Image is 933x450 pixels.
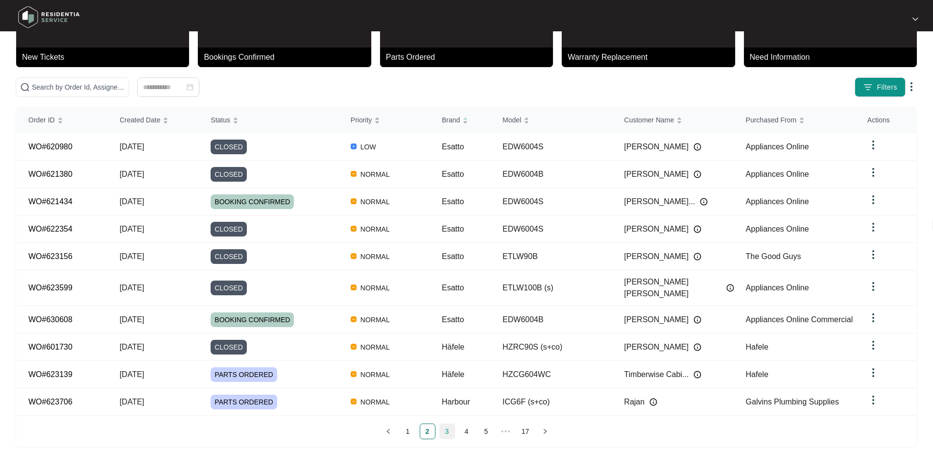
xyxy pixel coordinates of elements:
[357,282,394,294] span: NORMAL
[442,370,464,379] span: Häfele
[211,115,230,125] span: Status
[867,394,879,406] img: dropdown arrow
[491,215,612,243] td: EDW6004S
[442,225,464,233] span: Esatto
[120,284,144,292] span: [DATE]
[440,424,455,439] a: 3
[211,167,247,182] span: CLOSED
[624,141,689,153] span: [PERSON_NAME]
[855,77,906,97] button: filter iconFilters
[750,51,917,63] p: Need Information
[491,270,612,306] td: ETLW100B (s)
[351,171,357,177] img: Vercel Logo
[694,371,701,379] img: Info icon
[491,361,612,388] td: HZCG604WC
[694,343,701,351] img: Info icon
[491,388,612,416] td: ICG6F (s+co)
[877,82,897,93] span: Filters
[351,344,357,350] img: Vercel Logo
[357,196,394,208] span: NORMAL
[28,225,72,233] a: WO#622354
[491,188,612,215] td: EDW6004S
[442,197,464,206] span: Esatto
[726,284,734,292] img: Info icon
[15,2,83,32] img: residentia service logo
[624,115,674,125] span: Customer Name
[357,251,394,262] span: NORMAL
[867,312,879,324] img: dropdown arrow
[351,143,357,149] img: Vercel Logo
[442,284,464,292] span: Esatto
[624,314,689,326] span: [PERSON_NAME]
[746,252,801,261] span: The Good Guys
[120,197,144,206] span: [DATE]
[694,143,701,151] img: Info icon
[479,424,494,439] a: 5
[439,424,455,439] li: 3
[351,198,357,204] img: Vercel Logo
[518,424,533,439] li: 17
[120,315,144,324] span: [DATE]
[28,252,72,261] a: WO#623156
[746,142,809,151] span: Appliances Online
[357,341,394,353] span: NORMAL
[120,370,144,379] span: [DATE]
[491,243,612,270] td: ETLW90B
[211,222,247,237] span: CLOSED
[867,249,879,261] img: dropdown arrow
[746,170,809,178] span: Appliances Online
[478,424,494,439] li: 5
[120,252,144,261] span: [DATE]
[22,51,189,63] p: New Tickets
[20,82,30,92] img: search-icon
[442,343,464,351] span: Häfele
[442,315,464,324] span: Esatto
[863,82,873,92] img: filter icon
[624,223,689,235] span: [PERSON_NAME]
[211,194,294,209] span: BOOKING CONFIRMED
[649,398,657,406] img: Info icon
[694,170,701,178] img: Info icon
[694,225,701,233] img: Info icon
[912,17,918,22] img: dropdown arrow
[568,51,735,63] p: Warranty Replacement
[442,115,460,125] span: Brand
[746,197,809,206] span: Appliances Online
[542,428,548,434] span: right
[624,276,721,300] span: [PERSON_NAME] [PERSON_NAME]
[694,316,701,324] img: Info icon
[211,312,294,327] span: BOOKING CONFIRMED
[624,341,689,353] span: [PERSON_NAME]
[357,314,394,326] span: NORMAL
[28,370,72,379] a: WO#623139
[120,343,144,351] span: [DATE]
[537,424,553,439] button: right
[28,142,72,151] a: WO#620980
[401,424,415,439] a: 1
[386,51,553,63] p: Parts Ordered
[491,161,612,188] td: EDW6004B
[459,424,474,439] a: 4
[734,107,856,133] th: Purchased From
[120,142,144,151] span: [DATE]
[867,281,879,292] img: dropdown arrow
[746,370,768,379] span: Hafele
[351,284,357,290] img: Vercel Logo
[491,133,612,161] td: EDW6004S
[400,424,416,439] li: 1
[357,168,394,180] span: NORMAL
[420,424,435,439] a: 2
[502,115,521,125] span: Model
[442,170,464,178] span: Esatto
[442,398,470,406] span: Harbour
[867,367,879,379] img: dropdown arrow
[442,142,464,151] span: Esatto
[120,115,160,125] span: Created Date
[381,424,396,439] li: Previous Page
[28,197,72,206] a: WO#621434
[211,395,277,409] span: PARTS ORDERED
[856,107,916,133] th: Actions
[746,398,839,406] span: Galvins Plumbing Supplies
[624,251,689,262] span: [PERSON_NAME]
